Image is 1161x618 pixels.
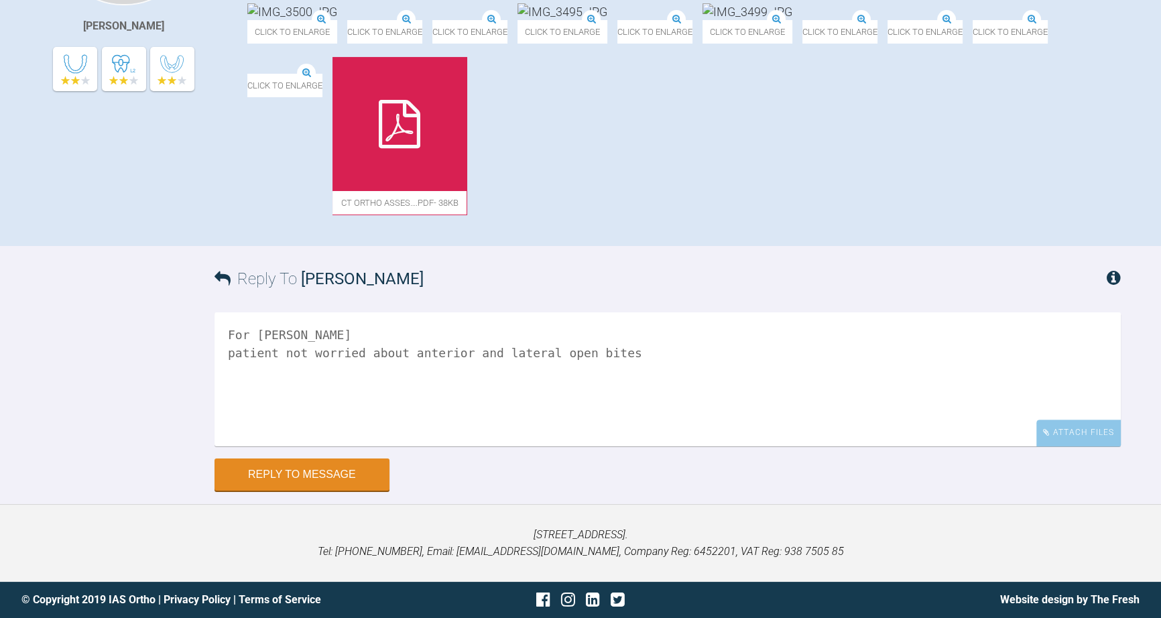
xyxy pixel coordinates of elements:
[973,20,1048,44] span: Click to enlarge
[802,20,877,44] span: Click to enlarge
[517,3,607,20] img: IMG_3495.JPG
[888,20,963,44] span: Click to enlarge
[301,269,424,288] span: [PERSON_NAME]
[517,20,607,44] span: Click to enlarge
[164,593,231,606] a: Privacy Policy
[239,593,321,606] a: Terms of Service
[21,526,1140,560] p: [STREET_ADDRESS]. Tel: [PHONE_NUMBER], Email: [EMAIL_ADDRESS][DOMAIN_NAME], Company Reg: 6452201,...
[247,3,337,20] img: IMG_3500.JPG
[702,3,792,20] img: IMG_3499.JPG
[215,458,389,491] button: Reply to Message
[215,266,424,292] h3: Reply To
[247,74,322,97] span: Click to enlarge
[1000,593,1140,606] a: Website design by The Fresh
[83,17,164,35] div: [PERSON_NAME]
[215,312,1121,446] textarea: For [PERSON_NAME] patient not worried about anterior and lateral open bites
[332,191,467,214] span: CT ortho asses….pdf - 38KB
[432,20,507,44] span: Click to enlarge
[1036,420,1121,446] div: Attach Files
[247,20,337,44] span: Click to enlarge
[347,20,422,44] span: Click to enlarge
[617,20,692,44] span: Click to enlarge
[21,591,394,609] div: © Copyright 2019 IAS Ortho | |
[702,20,792,44] span: Click to enlarge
